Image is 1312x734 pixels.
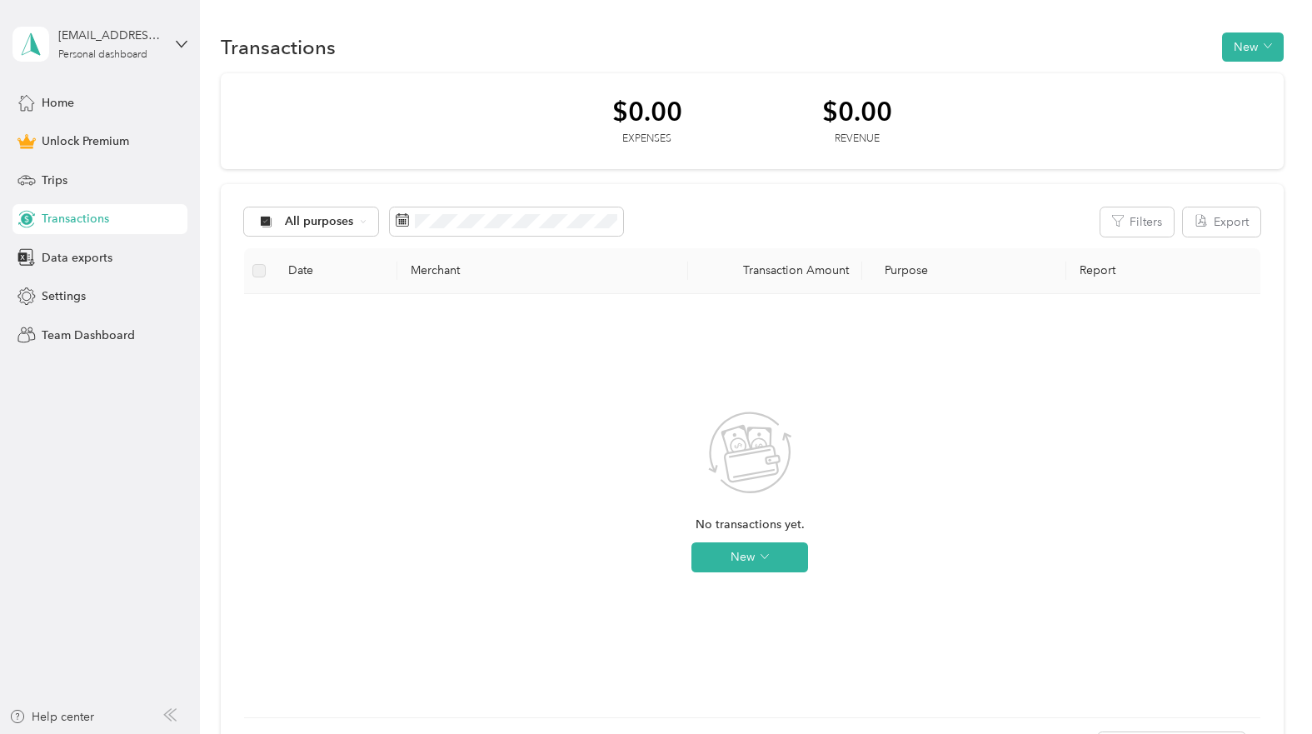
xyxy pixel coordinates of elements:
[42,249,112,267] span: Data exports
[42,132,129,150] span: Unlock Premium
[42,172,67,189] span: Trips
[221,38,336,56] h1: Transactions
[1219,641,1312,734] iframe: Everlance-gr Chat Button Frame
[696,516,805,534] span: No transactions yet.
[42,94,74,112] span: Home
[875,263,928,277] span: Purpose
[612,132,682,147] div: Expenses
[688,248,863,294] th: Transaction Amount
[691,542,808,572] button: New
[9,708,94,726] button: Help center
[1183,207,1260,237] button: Export
[285,216,354,227] span: All purposes
[397,248,688,294] th: Merchant
[1222,32,1284,62] button: New
[42,287,86,305] span: Settings
[1100,207,1174,237] button: Filters
[58,50,147,60] div: Personal dashboard
[822,97,892,126] div: $0.00
[612,97,682,126] div: $0.00
[1066,248,1260,294] th: Report
[42,210,109,227] span: Transactions
[822,132,892,147] div: Revenue
[42,327,135,344] span: Team Dashboard
[275,248,397,294] th: Date
[58,27,162,44] div: [EMAIL_ADDRESS][DOMAIN_NAME]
